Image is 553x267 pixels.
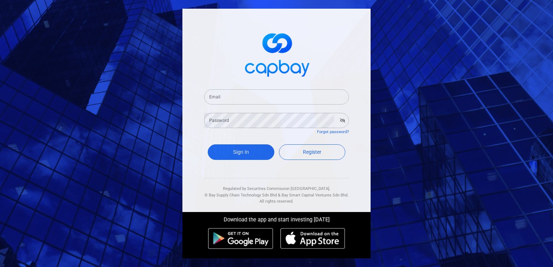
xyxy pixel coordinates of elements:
[317,130,349,134] a: Forgot password?
[208,144,274,160] button: Sign In
[177,212,376,224] div: Download the app and start investing [DATE]
[279,144,346,160] a: Register
[303,149,321,155] span: Register
[204,193,277,198] span: © Bay Supply Chain Technology Sdn Bhd
[240,27,313,81] img: logo
[208,228,273,249] img: android
[282,193,349,198] span: Bay Smart Capital Ventures Sdn Bhd.
[204,178,349,205] div: Regulated by Securities Commission [GEOGRAPHIC_DATA]. & All rights reserved.
[280,228,345,249] img: ios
